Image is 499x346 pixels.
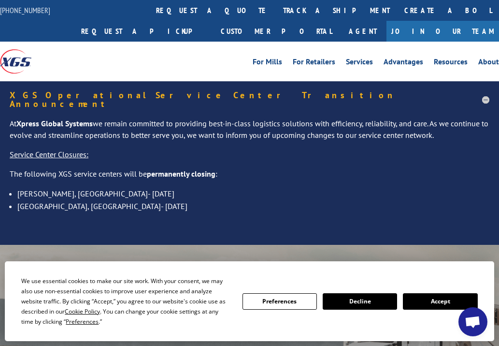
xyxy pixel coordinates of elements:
[10,91,489,108] h5: XGS Operational Service Center Transition Announcement
[346,58,373,69] a: Services
[434,58,468,69] a: Resources
[10,118,489,149] p: At we remain committed to providing best-in-class logistics solutions with efficiency, reliabilit...
[147,169,215,179] strong: permanently closing
[214,21,339,42] a: Customer Portal
[17,200,489,212] li: [GEOGRAPHIC_DATA], [GEOGRAPHIC_DATA]- [DATE]
[21,276,230,327] div: We use essential cookies to make our site work. With your consent, we may also use non-essential ...
[458,307,487,336] a: Open chat
[74,21,214,42] a: Request a pickup
[384,58,423,69] a: Advantages
[66,317,99,326] span: Preferences
[65,307,100,316] span: Cookie Policy
[242,293,317,310] button: Preferences
[10,150,88,159] u: Service Center Closures:
[293,58,335,69] a: For Retailers
[403,293,477,310] button: Accept
[478,58,499,69] a: About
[16,119,93,128] strong: Xpress Global Systems
[253,58,282,69] a: For Mills
[10,168,489,188] p: The following XGS service centers will be :
[323,293,397,310] button: Decline
[17,187,489,200] li: [PERSON_NAME], [GEOGRAPHIC_DATA]- [DATE]
[339,21,386,42] a: Agent
[386,21,499,42] a: Join Our Team
[5,261,494,341] div: Cookie Consent Prompt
